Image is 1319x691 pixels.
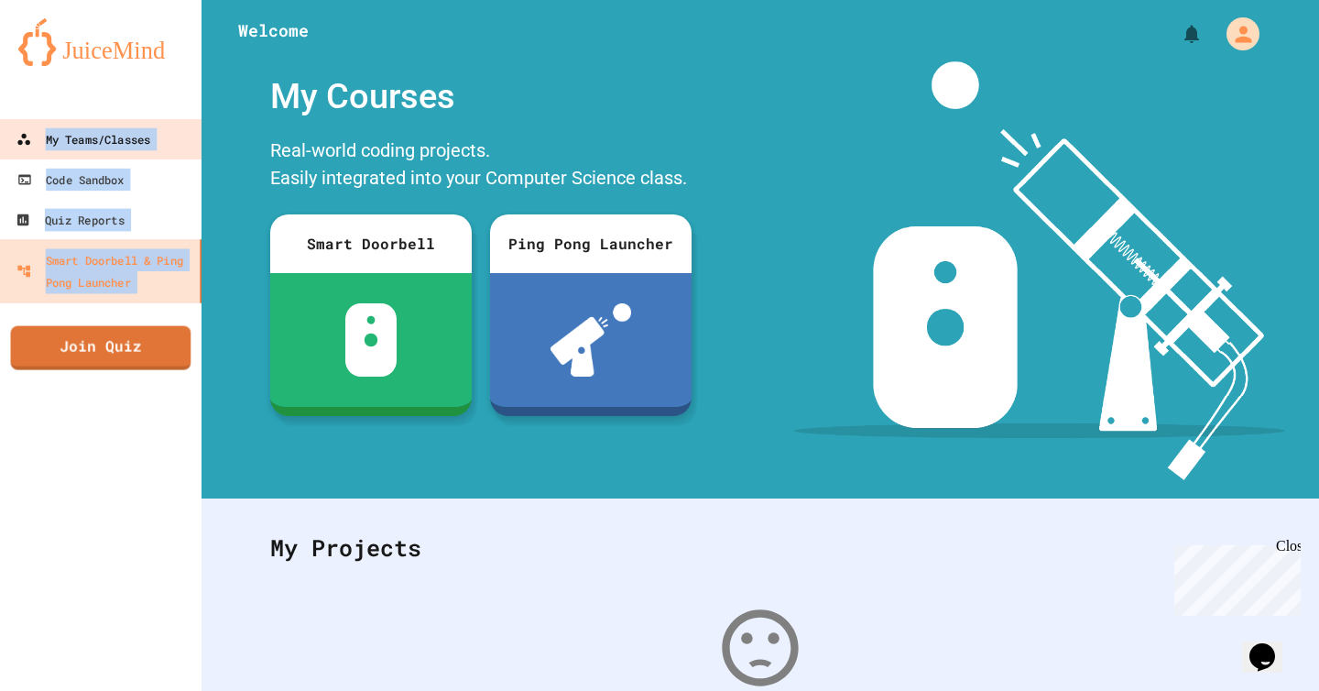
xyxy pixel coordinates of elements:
[1242,618,1301,673] iframe: chat widget
[794,61,1285,480] img: banner-image-my-projects.png
[490,214,692,273] div: Ping Pong Launcher
[16,128,150,151] div: My Teams/Classes
[1167,538,1301,616] iframe: chat widget
[345,303,398,377] img: sdb-white.svg
[261,132,701,201] div: Real-world coding projects. Easily integrated into your Computer Science class.
[18,18,183,66] img: logo-orange.svg
[7,7,126,116] div: Chat with us now!Close
[550,303,632,377] img: ppl-with-ball.png
[261,61,701,132] div: My Courses
[1147,18,1207,49] div: My Notifications
[1207,13,1264,55] div: My Account
[270,214,472,273] div: Smart Doorbell
[16,248,192,293] div: Smart Doorbell & Ping Pong Launcher
[252,512,1269,584] div: My Projects
[11,326,191,370] a: Join Quiz
[17,169,124,191] div: Code Sandbox
[16,209,125,232] div: Quiz Reports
